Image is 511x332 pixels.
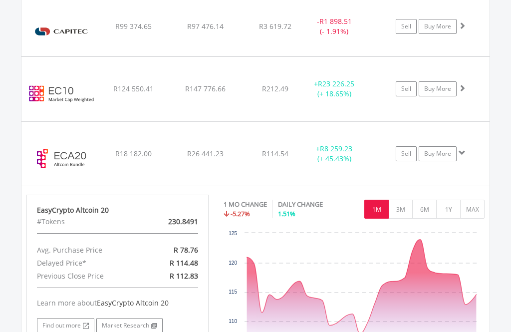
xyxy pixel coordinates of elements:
span: R147 776.66 [185,84,226,93]
img: EC10.EC.EC10.png [26,69,96,118]
span: R 112.83 [170,271,198,281]
div: 1 MO CHANGE [224,200,267,209]
a: Buy More [419,146,457,161]
div: EasyCrypto Altcoin 20 [37,205,198,215]
div: Delayed Price* [29,257,147,270]
text: 115 [229,289,237,295]
div: Avg. Purchase Price [29,244,147,257]
button: MAX [460,200,485,219]
div: DAILY CHANGE [278,200,343,209]
span: -5.27% [231,209,250,218]
div: Previous Close Price [29,270,147,283]
span: R 114.48 [170,258,198,268]
button: 3M [388,200,413,219]
a: Sell [396,19,417,34]
a: Sell [396,81,417,96]
button: 1Y [436,200,461,219]
span: R212.49 [262,84,288,93]
button: 6M [412,200,437,219]
img: ECA20.EC.ECA20.png [26,134,96,183]
span: 1.51% [278,209,295,218]
text: 110 [229,319,237,324]
span: R 78.76 [174,245,198,255]
text: 125 [229,231,237,236]
span: R97 476.14 [187,21,224,31]
span: R8 259.23 [320,144,352,153]
text: 120 [229,260,237,266]
span: R3 619.72 [259,21,291,31]
span: R99 374.65 [115,21,152,31]
img: EQU.ZA.CPI.png [26,9,96,53]
div: 230.8491 [147,215,206,228]
span: R23 226.25 [318,79,354,88]
span: R124 550.41 [113,84,154,93]
a: Buy More [419,19,457,34]
span: EasyCrypto Altcoin 20 [97,298,169,308]
div: #Tokens [29,215,147,228]
span: R1 898.51 [319,16,352,26]
div: + (+ 18.65%) [302,79,366,99]
span: R26 441.23 [187,149,224,158]
button: 1M [364,200,389,219]
span: R18 182.00 [115,149,152,158]
a: Sell [396,146,417,161]
div: + (+ 45.43%) [302,144,366,164]
a: Buy More [419,81,457,96]
div: - (- 1.91%) [302,16,366,36]
span: R114.54 [262,149,288,158]
div: Learn more about [37,298,198,308]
